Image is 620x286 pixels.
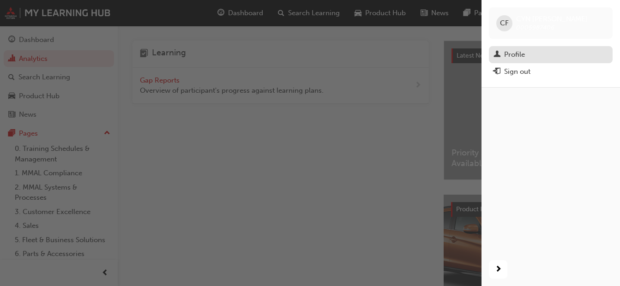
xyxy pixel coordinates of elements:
[516,15,588,23] span: CYN [PERSON_NAME]
[495,264,502,275] span: next-icon
[504,49,525,60] div: Profile
[494,51,500,59] span: man-icon
[489,63,613,80] button: Sign out
[489,46,613,63] a: Profile
[494,68,500,76] span: exit-icon
[500,18,509,29] span: CF
[516,24,554,31] span: 0005987406
[504,66,530,77] div: Sign out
